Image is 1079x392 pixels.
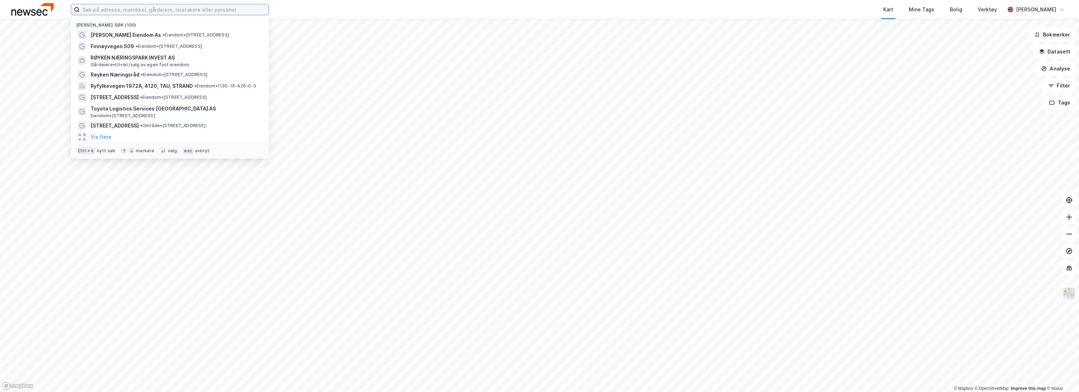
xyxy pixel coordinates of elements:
img: Z [1062,287,1076,300]
a: Mapbox homepage [2,382,33,390]
div: markere [136,148,154,154]
span: • [141,72,143,77]
span: Finnøyvegen 509 [91,42,134,51]
span: Eiendom • [STREET_ADDRESS] [91,113,155,119]
div: velg [168,148,177,154]
span: RØYKEN NÆRINGSPARK INVEST AS [91,53,260,62]
span: • [194,83,196,89]
div: Mine Tags [909,5,934,14]
a: Mapbox [954,386,973,391]
span: Gårdeiere • Utvikl./salg av egen fast eiendom [91,62,189,68]
div: Bolig [950,5,962,14]
img: newsec-logo.f6e21ccffca1b3a03d2d.png [11,3,54,16]
div: nytt søk [97,148,116,154]
span: Eiendom • [STREET_ADDRESS] [141,72,207,78]
div: Kart [883,5,893,14]
span: Område • [STREET_ADDRESS] [140,123,206,129]
div: Verktøy [978,5,997,14]
a: OpenStreetMap [975,386,1009,391]
span: Eiendom • 1130-16-426-0-0 [194,83,256,89]
div: Kontrollprogram for chat [1044,358,1079,392]
button: Bokmerker [1028,28,1076,42]
div: Ctrl + k [76,147,96,154]
button: Analyse [1035,62,1076,76]
span: Toyota Logistics Services [GEOGRAPHIC_DATA] AS [91,104,260,113]
span: Eiendom • [STREET_ADDRESS] [136,44,202,49]
div: avbryt [195,148,210,154]
button: Tags [1043,96,1076,110]
span: [STREET_ADDRESS] [91,121,139,130]
span: Eiendom • [STREET_ADDRESS] [162,32,229,38]
span: • [140,95,142,100]
span: Ryfylkevegen 1972A, 4120, TAU, STRAND [91,82,193,90]
span: • [136,44,138,49]
div: esc [183,147,194,154]
span: [PERSON_NAME] Eiendom As [91,31,161,39]
button: Datasett [1033,45,1076,59]
span: Røyken Næringsråd [91,70,139,79]
iframe: Chat Widget [1044,358,1079,392]
button: Vis flere [91,133,111,141]
div: [PERSON_NAME] søk (100) [71,17,269,29]
a: Improve this map [1011,386,1046,391]
button: Filter [1042,79,1076,93]
input: Søk på adresse, matrikkel, gårdeiere, leietakere eller personer [80,4,269,15]
div: [PERSON_NAME] [1016,5,1056,14]
span: • [162,32,165,38]
span: Eiendom • [STREET_ADDRESS] [140,95,207,100]
span: • [140,123,142,128]
span: [STREET_ADDRESS] [91,93,139,102]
